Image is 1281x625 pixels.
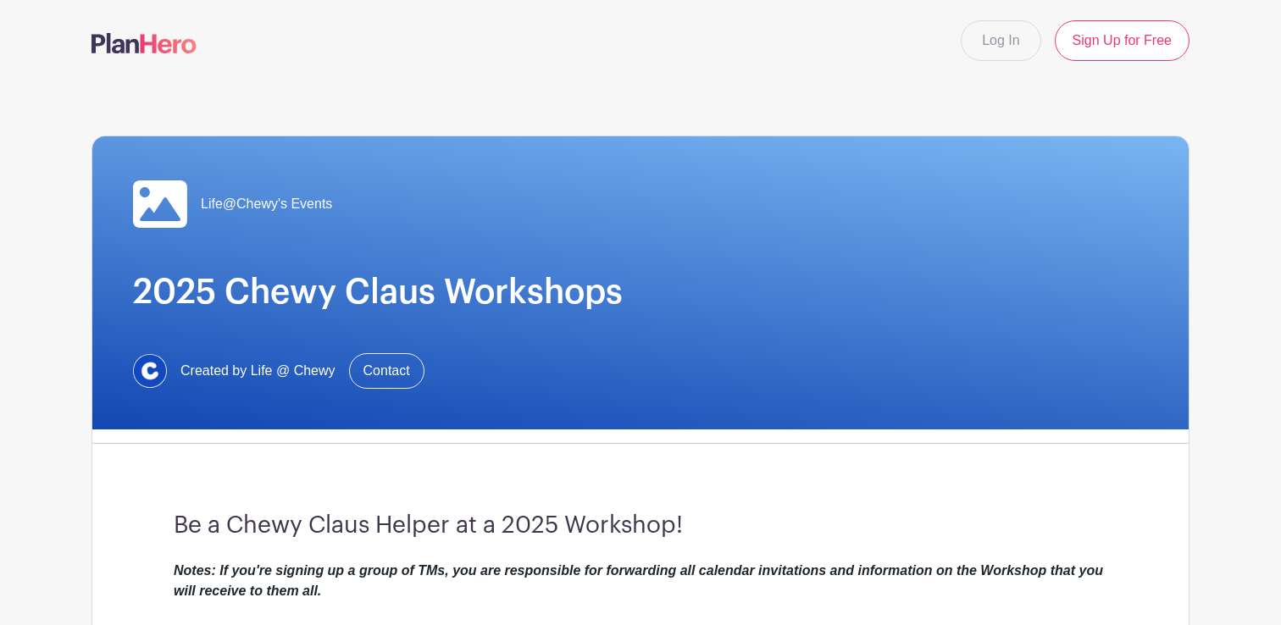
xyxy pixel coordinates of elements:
[133,354,167,388] img: 1629734264472.jfif
[349,353,424,389] a: Contact
[201,194,332,214] span: Life@Chewy's Events
[174,512,1107,540] h3: Be a Chewy Claus Helper at a 2025 Workshop!
[133,272,1148,312] h1: 2025 Chewy Claus Workshops
[180,361,335,381] span: Created by Life @ Chewy
[1055,20,1189,61] a: Sign Up for Free
[961,20,1040,61] a: Log In
[91,33,197,53] img: logo-507f7623f17ff9eddc593b1ce0a138ce2505c220e1c5a4e2b4648c50719b7d32.svg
